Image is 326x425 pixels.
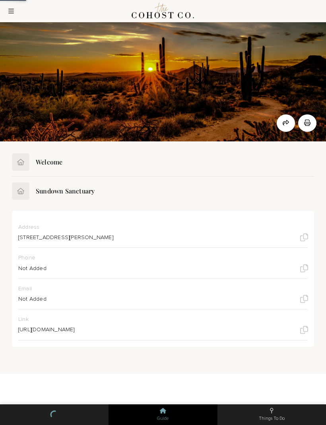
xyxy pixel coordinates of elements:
[217,416,326,421] span: Things To Do
[18,224,302,231] p: Address
[18,254,302,261] p: Phone
[18,296,47,303] p: Not Added
[129,0,197,22] img: Logo
[109,416,217,421] span: Guide
[18,285,302,292] p: Email
[18,326,75,333] p: [URL][DOMAIN_NAME]
[18,265,47,272] p: Not Added
[18,316,302,323] p: Link
[109,404,217,425] button: Guide
[217,404,326,425] button: Things To Do
[18,234,113,241] p: [STREET_ADDRESS][PERSON_NAME]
